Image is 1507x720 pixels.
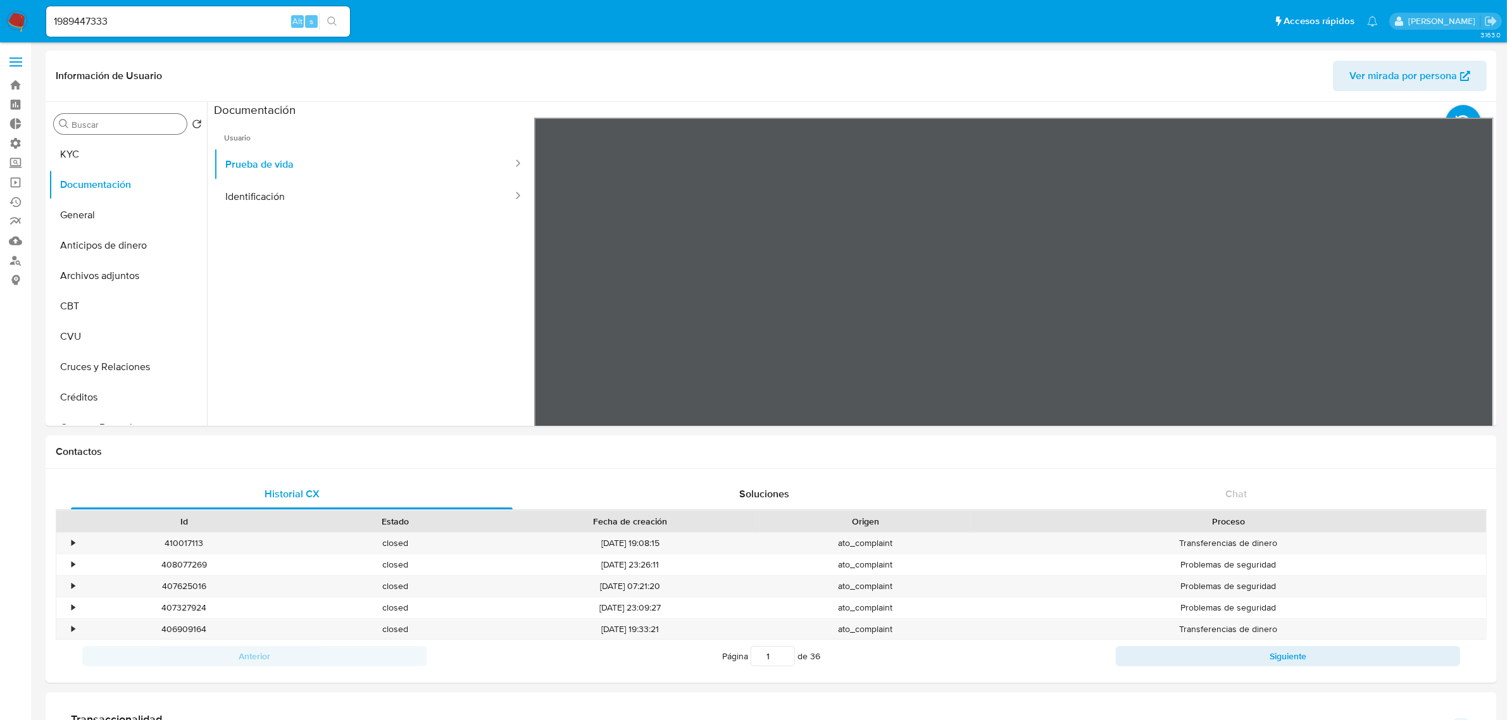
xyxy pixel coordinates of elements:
div: • [72,580,75,592]
div: Transferencias de dinero [971,533,1486,554]
button: Buscar [59,119,69,129]
button: Cuentas Bancarias [49,413,207,443]
span: Alt [292,15,303,27]
button: KYC [49,139,207,170]
div: 407327924 [78,597,289,618]
button: Anterior [82,646,427,666]
div: • [72,559,75,571]
div: Fecha de creación [510,515,751,528]
span: s [310,15,313,27]
button: CBT [49,291,207,321]
div: Proceso [980,515,1477,528]
button: Cruces y Relaciones [49,352,207,382]
div: 408077269 [78,554,289,575]
div: ato_complaint [760,533,971,554]
a: Notificaciones [1367,16,1378,27]
div: • [72,537,75,549]
div: 407625016 [78,576,289,597]
h1: Contactos [56,445,1487,458]
div: closed [289,554,500,575]
div: • [72,623,75,635]
div: Origen [769,515,962,528]
button: Documentación [49,170,207,200]
div: ato_complaint [760,597,971,618]
div: Problemas de seguridad [971,576,1486,597]
input: Buscar [72,119,182,130]
div: Problemas de seguridad [971,554,1486,575]
button: search-icon [319,13,345,30]
span: Ver mirada por persona [1349,61,1457,91]
button: Créditos [49,382,207,413]
button: CVU [49,321,207,352]
div: 410017113 [78,533,289,554]
span: Página de [722,646,820,666]
div: Id [87,515,280,528]
input: Buscar usuario o caso... [46,13,350,30]
span: Chat [1225,487,1247,501]
div: [DATE] 19:08:15 [501,533,760,554]
button: General [49,200,207,230]
a: Salir [1484,15,1498,28]
span: Accesos rápidos [1284,15,1354,28]
div: • [72,602,75,614]
div: [DATE] 23:26:11 [501,554,760,575]
div: Estado [298,515,491,528]
div: closed [289,597,500,618]
div: Transferencias de dinero [971,619,1486,640]
div: [DATE] 07:21:20 [501,576,760,597]
div: [DATE] 23:09:27 [501,597,760,618]
button: Archivos adjuntos [49,261,207,291]
div: [DATE] 19:33:21 [501,619,760,640]
button: Siguiente [1116,646,1460,666]
button: Ver mirada por persona [1333,61,1487,91]
button: Anticipos de dinero [49,230,207,261]
div: closed [289,619,500,640]
button: Volver al orden por defecto [192,119,202,133]
div: ato_complaint [760,554,971,575]
div: 406909164 [78,619,289,640]
span: Historial CX [265,487,320,501]
p: ludmila.lanatti@mercadolibre.com [1408,15,1480,27]
span: Soluciones [739,487,789,501]
div: Problemas de seguridad [971,597,1486,618]
div: ato_complaint [760,576,971,597]
div: closed [289,576,500,597]
span: 36 [810,650,820,662]
div: ato_complaint [760,619,971,640]
h1: Información de Usuario [56,70,162,82]
div: closed [289,533,500,554]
